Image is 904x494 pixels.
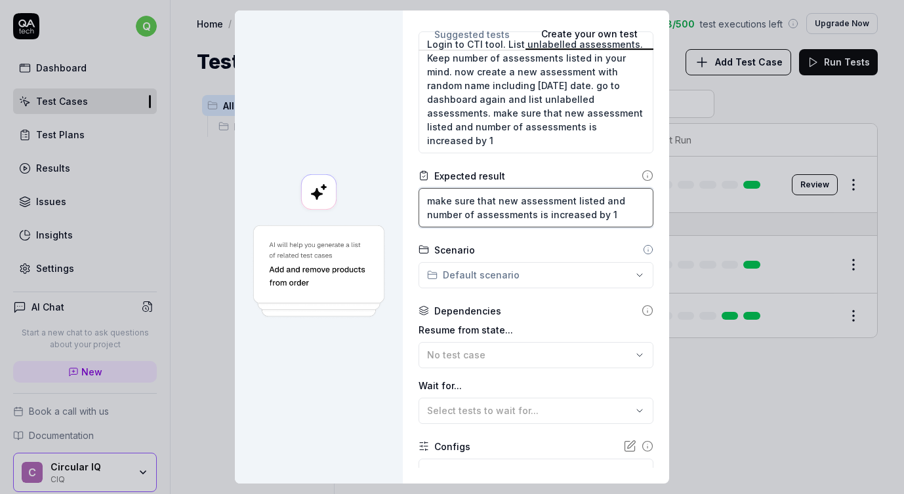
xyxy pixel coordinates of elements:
[251,223,387,320] img: Generate a test using AI
[434,304,501,318] div: Dependencies
[427,268,520,282] div: Default scenario
[419,379,653,392] label: Wait for...
[525,27,653,50] button: Create your own test
[434,440,470,453] div: Configs
[419,398,653,424] button: Select tests to wait for...
[434,169,505,183] div: Expected result
[419,342,653,368] button: No test case
[419,323,653,337] label: Resume from state...
[419,262,653,288] button: Default scenario
[427,349,485,360] span: No test case
[419,27,525,50] button: Suggested tests
[427,405,539,416] span: Select tests to wait for...
[434,243,475,257] div: Scenario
